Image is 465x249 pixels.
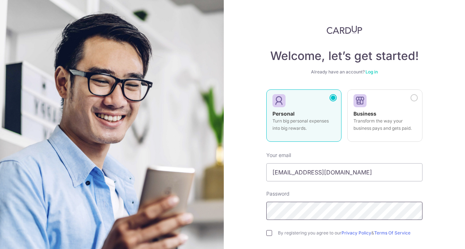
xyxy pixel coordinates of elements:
a: Business Transform the way your business pays and gets paid. [347,89,422,146]
label: Password [266,190,290,197]
strong: Personal [272,111,295,117]
a: Privacy Policy [341,230,371,236]
label: Your email [266,152,291,159]
input: Enter your Email [266,163,422,181]
p: Transform the way your business pays and gets paid. [353,117,416,132]
label: By registering you agree to our & [278,230,422,236]
div: Already have an account? [266,69,422,75]
h4: Welcome, let’s get started! [266,49,422,63]
p: Turn big personal expenses into big rewards. [272,117,335,132]
a: Personal Turn big personal expenses into big rewards. [266,89,341,146]
strong: Business [353,111,376,117]
a: Terms Of Service [374,230,411,236]
img: CardUp Logo [327,25,362,34]
a: Log in [365,69,378,75]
